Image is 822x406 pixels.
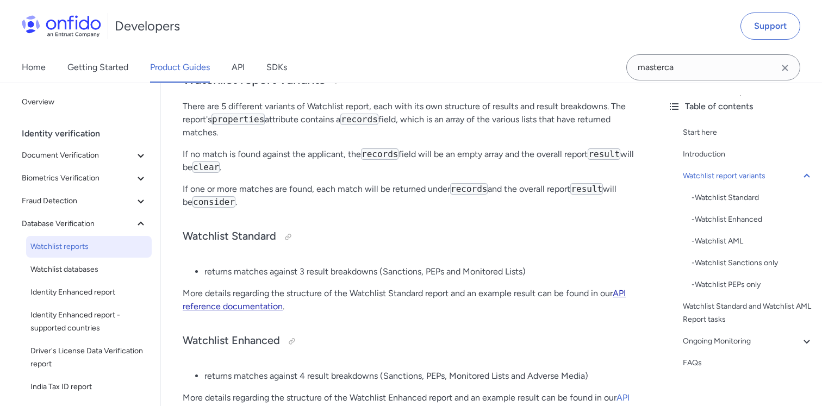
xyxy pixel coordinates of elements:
a: Watchlist databases [26,259,152,280]
li: returns matches against 3 result breakdowns (Sanctions, PEPs and Monitored Lists) [204,265,637,278]
p: If one or more matches are found, each match will be returned under and the overall report will be . [183,183,637,209]
span: Database Verification [22,217,134,230]
a: API [232,52,245,83]
span: Watchlist databases [30,263,147,276]
input: Onfido search input field [626,54,800,80]
code: properties [211,114,265,125]
code: records [340,114,378,125]
a: Start here [683,126,813,139]
div: - Watchlist AML [692,235,813,248]
a: Ongoing Monitoring [683,335,813,348]
span: Overview [22,96,147,109]
a: Watchlist Standard and Watchlist AML Report tasks [683,300,813,326]
span: Watchlist reports [30,240,147,253]
div: - Watchlist Sanctions only [692,257,813,270]
p: If no match is found against the applicant, the field will be an empty array and the overall repo... [183,148,637,174]
button: Fraud Detection [17,190,152,212]
span: Identity Enhanced report - supported countries [30,309,147,335]
code: records [450,183,488,195]
a: -Watchlist Sanctions only [692,257,813,270]
h3: Watchlist Standard [183,228,637,246]
span: India Tax ID report [30,380,147,393]
a: India Tax ID report [26,376,152,398]
code: clear [192,161,220,173]
a: Support [740,13,800,40]
a: Product Guides [150,52,210,83]
a: -Watchlist AML [692,235,813,248]
div: Table of contents [668,100,813,113]
div: - Watchlist PEPs only [692,278,813,291]
span: Driver's License Data Verification report [30,345,147,371]
a: SDKs [266,52,287,83]
a: Getting Started [67,52,128,83]
a: -Watchlist PEPs only [692,278,813,291]
h1: Developers [115,17,180,35]
span: Biometrics Verification [22,172,134,185]
li: returns matches against 4 result breakdowns (Sanctions, PEPs, Monitored Lists and Adverse Media) [204,370,637,383]
span: Identity Enhanced report [30,286,147,299]
a: Driver's License Data Verification report [26,340,152,375]
code: records [361,148,398,160]
h3: Watchlist Enhanced [183,333,637,350]
div: Identity verification [22,123,156,145]
code: consider [192,196,235,208]
a: Identity Enhanced report [26,282,152,303]
a: -Watchlist Enhanced [692,213,813,226]
button: Biometrics Verification [17,167,152,189]
img: Onfido Logo [22,15,101,37]
svg: Clear search field button [779,61,792,74]
a: Home [22,52,46,83]
a: Overview [17,91,152,113]
span: Document Verification [22,149,134,162]
code: result [570,183,603,195]
button: Document Verification [17,145,152,166]
a: FAQs [683,357,813,370]
div: - Watchlist Enhanced [692,213,813,226]
div: - Watchlist Standard [692,191,813,204]
a: Identity Enhanced report - supported countries [26,304,152,339]
a: -Watchlist Standard [692,191,813,204]
p: There are 5 different variants of Watchlist report, each with its own structure of results and re... [183,100,637,139]
button: Database Verification [17,213,152,235]
a: Watchlist report variants [683,170,813,183]
a: Watchlist reports [26,236,152,258]
p: More details regarding the structure of the Watchlist Standard report and an example result can b... [183,287,637,313]
code: result [588,148,620,160]
span: Fraud Detection [22,195,134,208]
a: Introduction [683,148,813,161]
a: API reference documentation [183,288,626,311]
